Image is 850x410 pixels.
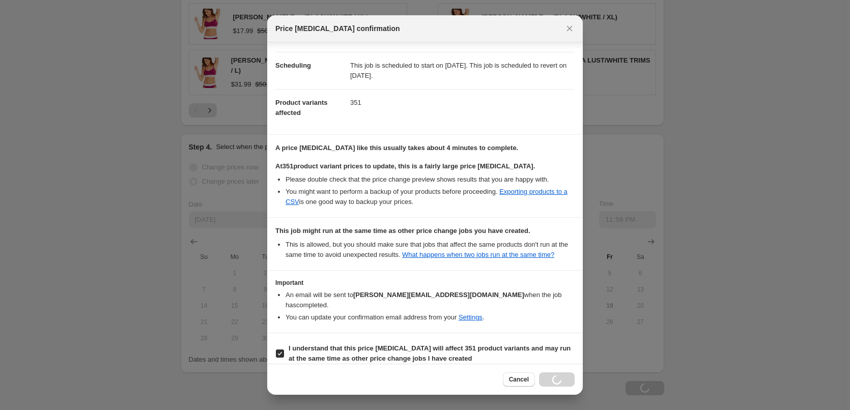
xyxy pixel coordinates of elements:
[275,23,400,34] span: Price [MEDICAL_DATA] confirmation
[503,372,535,387] button: Cancel
[402,251,554,258] a: What happens when two jobs run at the same time?
[350,89,575,116] dd: 351
[275,62,311,69] span: Scheduling
[353,291,524,299] b: [PERSON_NAME][EMAIL_ADDRESS][DOMAIN_NAME]
[459,313,483,321] a: Settings
[289,344,571,362] b: I understand that this price [MEDICAL_DATA] will affect 351 product variants and may run at the s...
[275,279,575,287] h3: Important
[509,375,529,384] span: Cancel
[275,144,518,152] b: A price [MEDICAL_DATA] like this usually takes about 4 minutes to complete.
[275,227,530,235] b: This job might run at the same time as other price change jobs you have created.
[286,290,575,310] li: An email will be sent to when the job has completed .
[286,187,575,207] li: You might want to perform a backup of your products before proceeding. is one good way to backup ...
[286,174,575,185] li: Please double check that the price change preview shows results that you are happy with.
[562,21,577,36] button: Close
[286,188,568,206] a: Exporting products to a CSV
[275,99,328,116] span: Product variants affected
[286,312,575,323] li: You can update your confirmation email address from your .
[275,162,535,170] b: At 351 product variant prices to update, this is a fairly large price [MEDICAL_DATA].
[286,240,575,260] li: This is allowed, but you should make sure that jobs that affect the same products don ' t run at ...
[350,52,575,89] dd: This job is scheduled to start on [DATE]. This job is scheduled to revert on [DATE].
